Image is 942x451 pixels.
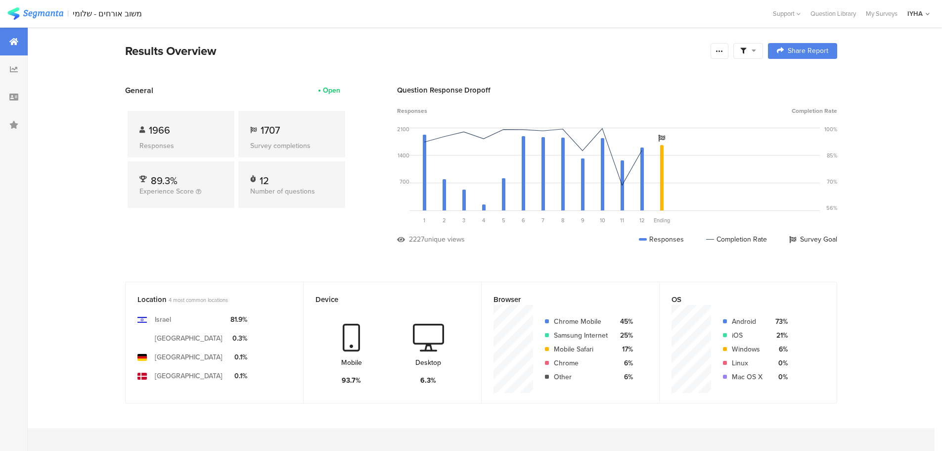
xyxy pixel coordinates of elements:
[139,186,194,197] span: Experience Score
[397,125,409,133] div: 2100
[230,371,247,381] div: 0.1%
[827,151,837,159] div: 85%
[522,216,525,224] span: 6
[827,178,837,186] div: 70%
[554,316,608,327] div: Chrome Mobile
[323,85,340,96] div: Open
[443,216,446,224] span: 2
[652,216,672,224] div: Ending
[155,333,223,344] div: [GEOGRAPHIC_DATA]
[770,330,788,341] div: 21%
[415,357,441,368] div: Desktop
[600,216,605,224] span: 10
[788,48,828,54] span: Share Report
[423,216,425,224] span: 1
[125,85,153,96] span: General
[770,358,788,368] div: 0%
[261,123,280,138] span: 1707
[400,178,409,186] div: 700
[409,234,424,245] div: 2227
[260,173,269,183] div: 12
[732,316,763,327] div: Android
[770,372,788,382] div: 0%
[230,314,247,325] div: 81.9%
[342,375,361,386] div: 93.7%
[732,372,763,382] div: Mac OS X
[861,9,902,18] a: My Surveys
[250,186,315,197] span: Number of questions
[581,216,584,224] span: 9
[502,216,505,224] span: 5
[789,234,837,245] div: Survey Goal
[397,106,427,115] span: Responses
[541,216,544,224] span: 7
[493,294,631,305] div: Browser
[773,6,801,21] div: Support
[616,330,633,341] div: 25%
[770,316,788,327] div: 73%
[639,234,684,245] div: Responses
[315,294,453,305] div: Device
[149,123,170,138] span: 1966
[169,296,228,304] span: 4 most common locations
[398,151,409,159] div: 1400
[554,330,608,341] div: Samsung Internet
[907,9,923,18] div: IYHA
[397,85,837,96] div: Question Response Dropoff
[230,333,247,344] div: 0.3%
[554,358,608,368] div: Chrome
[462,216,465,224] span: 3
[620,216,624,224] span: 11
[732,330,763,341] div: iOS
[732,358,763,368] div: Linux
[125,42,706,60] div: Results Overview
[554,372,608,382] div: Other
[824,125,837,133] div: 100%
[616,344,633,354] div: 17%
[770,344,788,354] div: 6%
[554,344,608,354] div: Mobile Safari
[67,8,69,19] div: |
[706,234,767,245] div: Completion Rate
[155,371,223,381] div: [GEOGRAPHIC_DATA]
[826,204,837,212] div: 56%
[806,9,861,18] a: Question Library
[341,357,362,368] div: Mobile
[420,375,436,386] div: 6.3%
[561,216,564,224] span: 8
[73,9,142,18] div: משוב אורחים - שלומי
[792,106,837,115] span: Completion Rate
[250,141,333,151] div: Survey completions
[139,141,223,151] div: Responses
[137,294,275,305] div: Location
[151,173,178,188] span: 89.3%
[616,358,633,368] div: 6%
[672,294,808,305] div: OS
[482,216,485,224] span: 4
[639,216,645,224] span: 12
[155,314,171,325] div: Israel
[7,7,63,20] img: segmanta logo
[616,372,633,382] div: 6%
[732,344,763,354] div: Windows
[658,135,665,142] i: Survey Goal
[230,352,247,362] div: 0.1%
[424,234,465,245] div: unique views
[616,316,633,327] div: 45%
[155,352,223,362] div: [GEOGRAPHIC_DATA]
